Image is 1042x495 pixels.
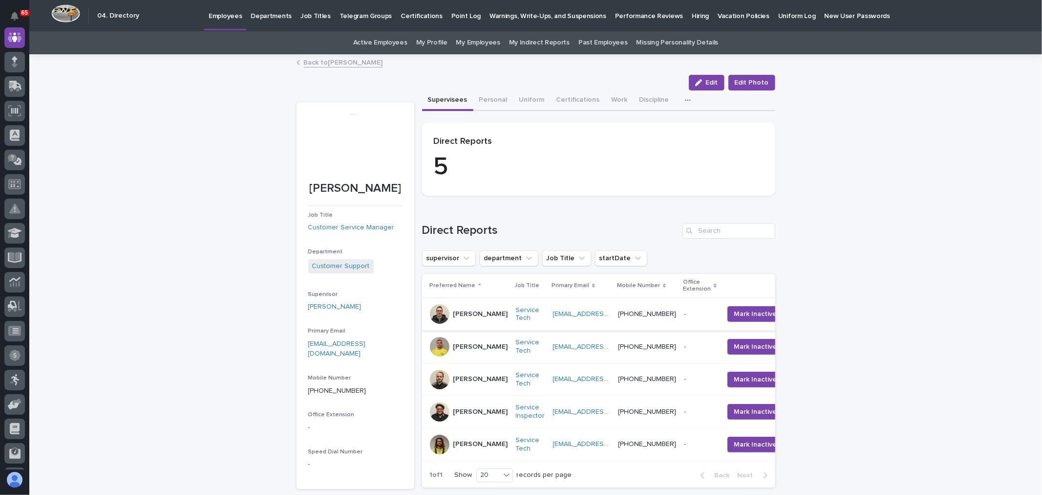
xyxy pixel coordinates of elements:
[515,280,540,291] p: Job Title
[308,449,363,455] span: Speed Dial Number
[434,136,764,147] p: Direct Reports
[422,250,476,266] button: supervisor
[453,440,508,449] p: [PERSON_NAME]
[453,408,508,416] p: [PERSON_NAME]
[689,75,724,90] button: Edit
[473,90,513,111] button: Personal
[727,437,783,452] button: Mark Inactive
[422,90,473,111] button: Supervisees
[551,90,606,111] button: Certifications
[553,376,663,382] a: [EMAIL_ADDRESS][DOMAIN_NAME]
[734,471,775,480] button: Next
[456,31,500,54] a: My Employees
[308,302,362,312] a: [PERSON_NAME]
[684,341,688,351] p: -
[734,375,777,384] span: Mark Inactive
[308,292,338,297] span: Supervisor
[21,9,28,16] p: 65
[693,471,734,480] button: Back
[734,440,777,450] span: Mark Inactive
[617,280,660,291] p: Mobile Number
[684,438,688,449] p: -
[516,306,545,323] a: Service Tech
[684,406,688,416] p: -
[618,408,677,415] a: [PHONE_NUMBER]
[51,4,80,22] img: Workspace Logo
[727,404,783,420] button: Mark Inactive
[4,6,25,26] button: Notifications
[308,249,343,255] span: Department
[453,375,508,383] p: [PERSON_NAME]
[416,31,447,54] a: My Profile
[308,459,403,470] p: -
[97,12,139,20] h2: 04. Directory
[308,340,366,358] a: [EMAIL_ADDRESS][DOMAIN_NAME]
[595,250,647,266] button: startDate
[684,308,688,318] p: -
[728,75,775,90] button: Edit Photo
[516,371,545,388] a: Service Tech
[552,280,590,291] p: Primary Email
[618,441,677,448] a: [PHONE_NUMBER]
[453,310,508,318] p: [PERSON_NAME]
[308,423,403,433] p: -
[553,408,663,415] a: [EMAIL_ADDRESS][DOMAIN_NAME]
[304,56,383,67] a: Back to[PERSON_NAME]
[308,328,346,334] span: Primary Email
[734,309,777,319] span: Mark Inactive
[727,339,783,355] button: Mark Inactive
[308,387,366,394] a: [PHONE_NUMBER]
[308,181,403,196] p: [PERSON_NAME]
[517,471,572,479] p: records per page
[422,428,799,461] tr: [PERSON_NAME]Service Tech [EMAIL_ADDRESS][DOMAIN_NAME] [PHONE_NUMBER]-- Mark Inactive
[637,31,719,54] a: Missing Personality Details
[606,90,634,111] button: Work
[308,412,355,418] span: Office Extension
[480,250,538,266] button: department
[683,277,711,295] p: Office Extension
[422,298,799,331] tr: [PERSON_NAME]Service Tech [EMAIL_ADDRESS][DOMAIN_NAME] [PHONE_NUMBER]-- Mark Inactive
[308,375,351,381] span: Mobile Number
[477,470,500,480] div: 20
[308,212,333,218] span: Job Title
[312,261,370,271] a: Customer Support
[553,311,663,317] a: [EMAIL_ADDRESS][DOMAIN_NAME]
[634,90,675,111] button: Discipline
[422,224,679,238] h1: Direct Reports
[422,331,799,363] tr: [PERSON_NAME]Service Tech [EMAIL_ADDRESS][DOMAIN_NAME] [PHONE_NUMBER]-- Mark Inactive
[578,31,628,54] a: Past Employees
[516,436,545,453] a: Service Tech
[684,373,688,383] p: -
[735,78,769,88] span: Edit Photo
[618,311,677,317] a: [PHONE_NUMBER]
[453,343,508,351] p: [PERSON_NAME]
[727,306,783,322] button: Mark Inactive
[4,470,25,490] button: users-avatar
[422,463,451,487] p: 1 of 1
[709,472,730,479] span: Back
[353,31,407,54] a: Active Employees
[734,407,777,417] span: Mark Inactive
[682,223,775,239] input: Search
[513,90,551,111] button: Uniform
[618,343,677,350] a: [PHONE_NUMBER]
[734,342,777,352] span: Mark Inactive
[422,363,799,396] tr: [PERSON_NAME]Service Tech [EMAIL_ADDRESS][DOMAIN_NAME] [PHONE_NUMBER]-- Mark Inactive
[430,280,476,291] p: Preferred Name
[553,441,663,448] a: [EMAIL_ADDRESS][DOMAIN_NAME]
[738,472,759,479] span: Next
[727,372,783,387] button: Mark Inactive
[509,31,570,54] a: My Indirect Reports
[12,12,25,27] div: Notifications65
[618,376,677,382] a: [PHONE_NUMBER]
[422,396,799,428] tr: [PERSON_NAME]Service Inspector [EMAIL_ADDRESS][DOMAIN_NAME] [PHONE_NUMBER]-- Mark Inactive
[542,250,591,266] button: Job Title
[516,404,545,420] a: Service Inspector
[308,223,395,233] a: Customer Service Manager
[516,338,545,355] a: Service Tech
[455,471,472,479] p: Show
[553,343,663,350] a: [EMAIL_ADDRESS][DOMAIN_NAME]
[434,153,764,182] p: 5
[706,79,718,86] span: Edit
